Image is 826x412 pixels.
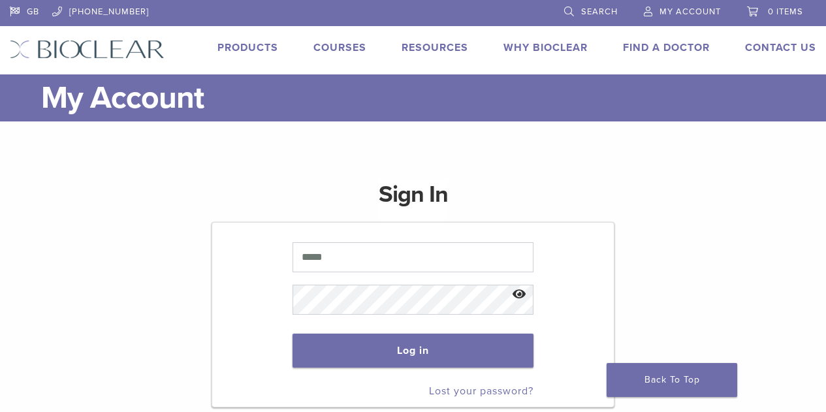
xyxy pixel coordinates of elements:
img: Bioclear [10,40,165,59]
button: Log in [293,334,533,368]
a: Products [217,41,278,54]
span: 0 items [768,7,803,17]
a: Resources [402,41,468,54]
button: Show password [505,278,533,311]
a: Back To Top [607,363,737,397]
h1: Sign In [379,179,448,221]
a: Courses [313,41,366,54]
span: Search [581,7,618,17]
span: My Account [659,7,721,17]
a: Find A Doctor [623,41,710,54]
a: Lost your password? [429,385,533,398]
h1: My Account [41,74,816,121]
a: Why Bioclear [503,41,588,54]
a: Contact Us [745,41,816,54]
